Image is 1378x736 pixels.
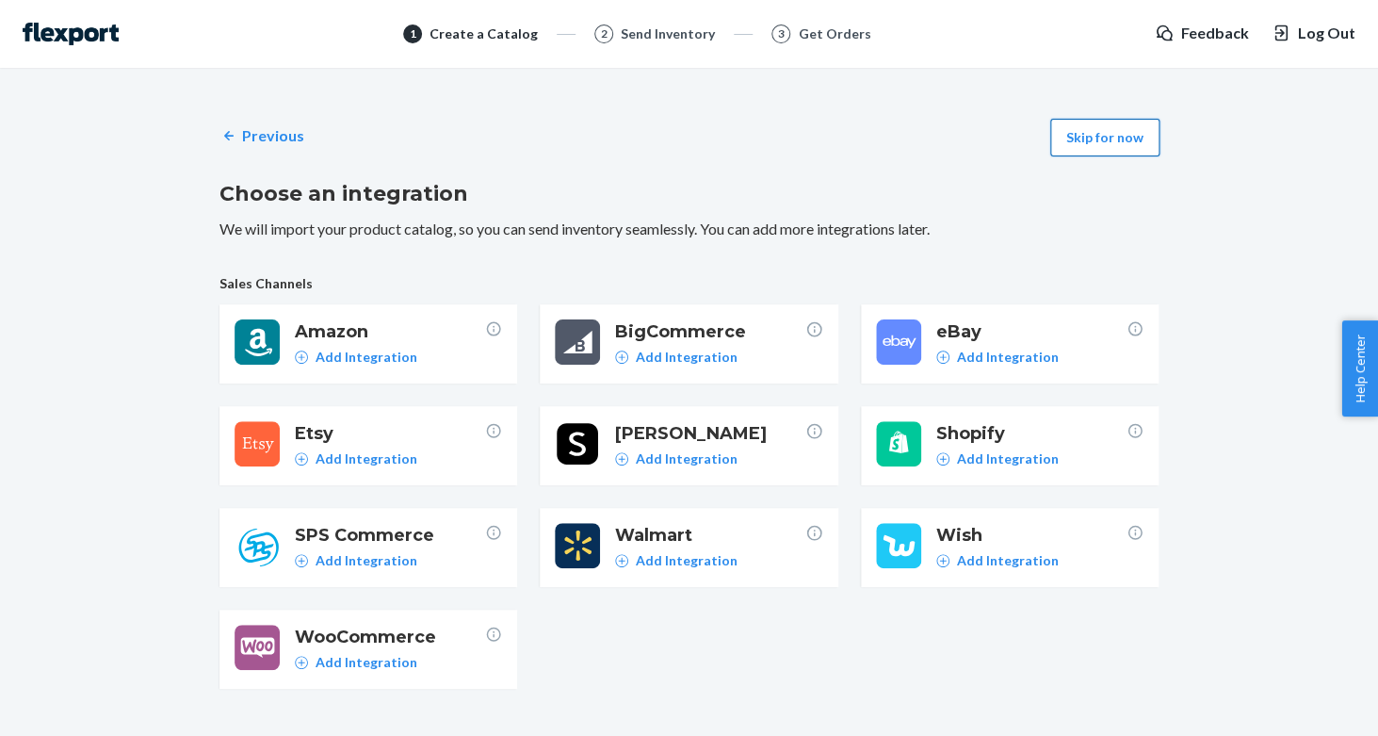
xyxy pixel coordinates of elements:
span: 1 [410,25,416,41]
p: Add Integration [316,551,417,570]
p: Add Integration [316,348,417,367]
p: Add Integration [636,551,738,570]
span: WooCommerce [295,625,485,649]
p: Add Integration [957,551,1059,570]
a: Add Integration [295,653,417,672]
span: SPS Commerce [295,523,485,548]
p: Add Integration [636,450,738,468]
a: Add Integration [936,348,1059,367]
p: Add Integration [636,348,738,367]
span: Wish [936,523,1127,548]
a: Add Integration [936,450,1059,468]
p: Add Integration [957,348,1059,367]
a: Feedback [1155,23,1249,44]
a: Add Integration [615,348,738,367]
p: Add Integration [316,450,417,468]
span: [PERSON_NAME] [615,421,805,446]
span: Log Out [1298,23,1355,44]
p: Previous [242,125,304,147]
a: Add Integration [615,450,738,468]
p: We will import your product catalog, so you can send inventory seamlessly. You can add more integ... [219,219,1159,240]
span: eBay [936,319,1127,344]
a: Add Integration [295,551,417,570]
span: Amazon [295,319,485,344]
a: Add Integration [295,348,417,367]
span: Feedback [1181,23,1249,44]
img: Flexport logo [23,23,119,45]
a: Add Integration [936,551,1059,570]
p: Add Integration [957,450,1059,468]
span: 2 [601,25,608,41]
button: Log Out [1272,23,1355,44]
div: Create a Catalog [430,25,538,43]
span: BigCommerce [615,319,805,344]
div: Send Inventory [621,25,715,43]
span: Etsy [295,421,485,446]
a: Add Integration [295,450,417,468]
a: Add Integration [615,551,738,570]
button: Skip for now [1050,119,1159,156]
span: Walmart [615,523,805,548]
button: Help Center [1341,320,1378,417]
div: Get Orders [798,25,870,43]
span: 3 [778,25,785,41]
span: Shopify [936,421,1127,446]
a: Previous [219,125,304,147]
h2: Choose an integration [219,179,1159,209]
p: Add Integration [316,653,417,672]
span: Sales Channels [219,274,1159,293]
